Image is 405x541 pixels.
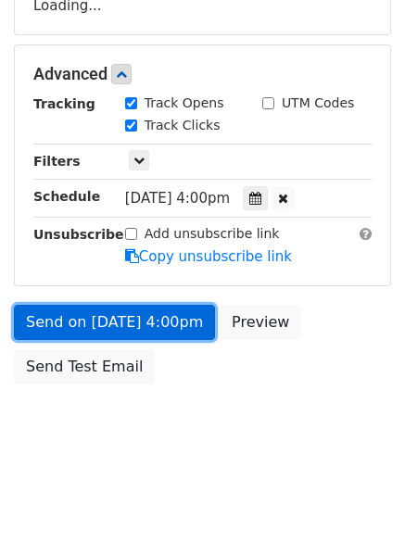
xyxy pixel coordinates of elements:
[125,190,230,207] span: [DATE] 4:00pm
[33,154,81,169] strong: Filters
[33,189,100,204] strong: Schedule
[282,94,354,113] label: UTM Codes
[14,349,155,384] a: Send Test Email
[33,96,95,111] strong: Tracking
[145,224,280,244] label: Add unsubscribe link
[145,116,221,135] label: Track Clicks
[312,452,405,541] iframe: Chat Widget
[220,305,301,340] a: Preview
[125,248,292,265] a: Copy unsubscribe link
[145,94,224,113] label: Track Opens
[33,64,372,84] h5: Advanced
[33,227,124,242] strong: Unsubscribe
[14,305,215,340] a: Send on [DATE] 4:00pm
